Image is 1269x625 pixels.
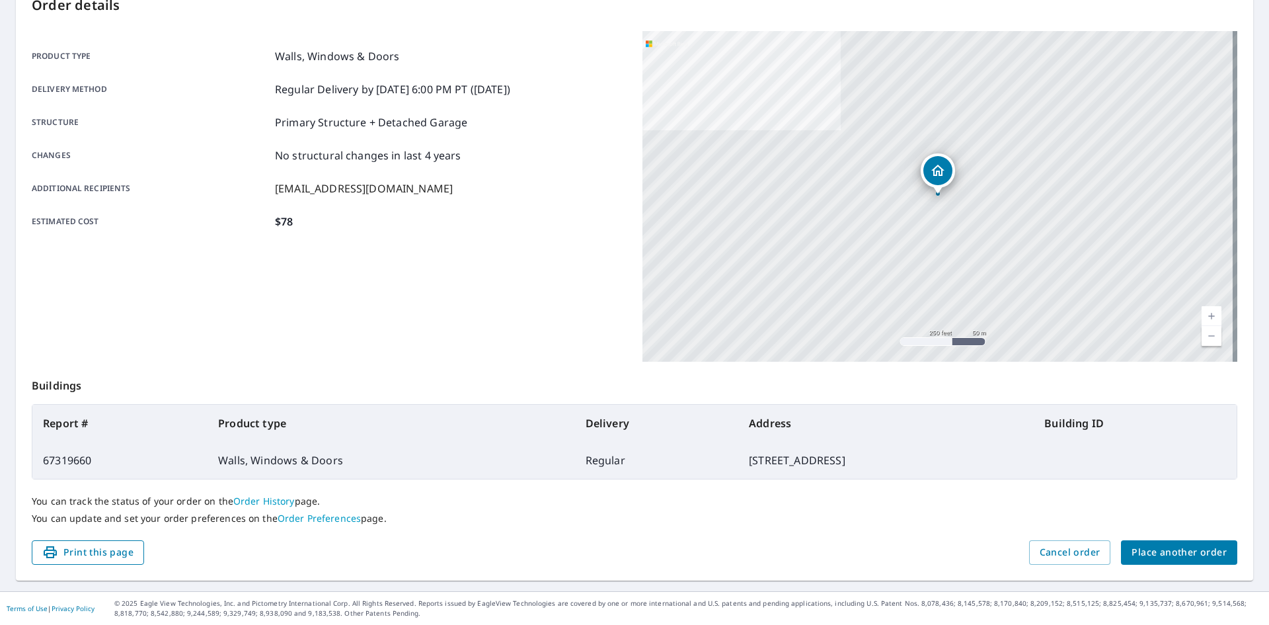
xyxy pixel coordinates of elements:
[1040,544,1100,561] span: Cancel order
[1132,544,1227,561] span: Place another order
[1202,306,1221,326] a: Current Level 17, Zoom In
[275,48,399,64] p: Walls, Windows & Doors
[575,405,739,442] th: Delivery
[1121,540,1237,565] button: Place another order
[1202,326,1221,346] a: Current Level 17, Zoom Out
[275,81,510,97] p: Regular Delivery by [DATE] 6:00 PM PT ([DATE])
[208,442,574,479] td: Walls, Windows & Doors
[52,604,95,613] a: Privacy Policy
[32,181,270,196] p: Additional recipients
[275,147,461,163] p: No structural changes in last 4 years
[32,362,1237,404] p: Buildings
[275,214,293,229] p: $78
[32,495,1237,507] p: You can track the status of your order on the page.
[32,147,270,163] p: Changes
[42,544,134,561] span: Print this page
[7,604,95,612] p: |
[921,153,955,194] div: Dropped pin, building 1, Residential property, 130 Boat Dock Dr SW Atlanta, GA 30331
[32,540,144,565] button: Print this page
[32,48,270,64] p: Product type
[32,513,1237,524] p: You can update and set your order preferences on the page.
[278,512,361,524] a: Order Preferences
[32,114,270,130] p: Structure
[32,214,270,229] p: Estimated cost
[114,599,1262,618] p: © 2025 Eagle View Technologies, Inc. and Pictometry International Corp. All Rights Reserved. Repo...
[1029,540,1111,565] button: Cancel order
[7,604,48,613] a: Terms of Use
[275,114,467,130] p: Primary Structure + Detached Garage
[32,405,208,442] th: Report #
[738,405,1034,442] th: Address
[575,442,739,479] td: Regular
[32,442,208,479] td: 67319660
[233,495,295,507] a: Order History
[32,81,270,97] p: Delivery method
[208,405,574,442] th: Product type
[738,442,1034,479] td: [STREET_ADDRESS]
[275,181,453,196] p: [EMAIL_ADDRESS][DOMAIN_NAME]
[1034,405,1237,442] th: Building ID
